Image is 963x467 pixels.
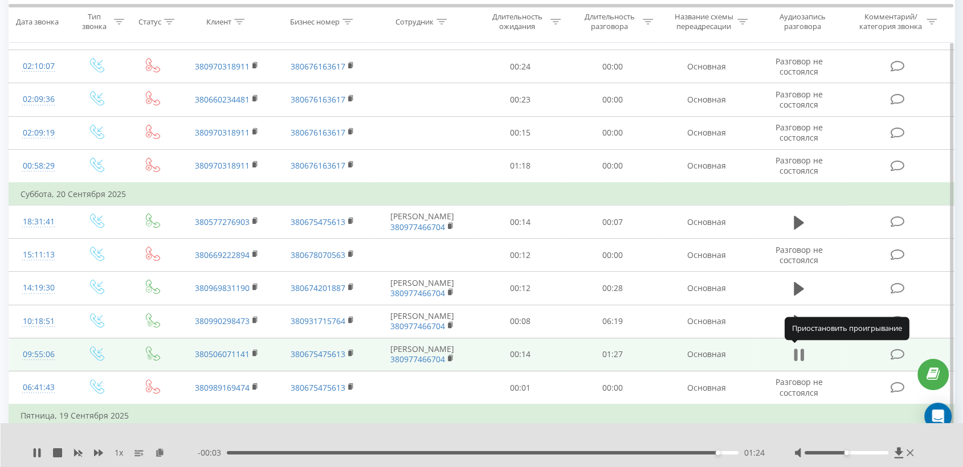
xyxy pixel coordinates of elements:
a: 380931715764 [291,316,345,326]
td: Основная [659,239,754,272]
a: 380676163617 [291,160,345,171]
div: Аудиозапись разговора [766,12,840,31]
a: 380675475613 [291,216,345,227]
div: Название схемы переадресации [674,12,735,31]
td: 00:00 [566,116,659,149]
td: 00:00 [566,239,659,272]
a: 380989169474 [195,382,250,393]
a: 380506071141 [195,349,250,359]
td: Основная [659,116,754,149]
td: [PERSON_NAME] [370,272,474,305]
div: 15:11:13 [21,244,56,266]
td: Основная [659,50,754,83]
td: 00:14 [474,206,566,239]
td: 00:14 [474,338,566,371]
a: 380675475613 [291,382,345,393]
td: Основная [659,305,754,338]
div: 14:19:30 [21,277,56,299]
td: 00:00 [566,149,659,183]
div: 02:10:07 [21,55,56,77]
div: 09:55:06 [21,343,56,366]
div: Бизнес номер [290,17,340,26]
a: 380970318911 [195,160,250,171]
a: 380678070563 [291,249,345,260]
div: Дата звонка [16,17,59,26]
td: 01:27 [566,338,659,371]
td: 00:12 [474,239,566,272]
td: 06:19 [566,305,659,338]
a: 380660234481 [195,94,250,105]
div: Длительность ожидания [487,12,548,31]
td: [PERSON_NAME] [370,206,474,239]
td: [PERSON_NAME] [370,338,474,371]
div: 02:09:19 [21,122,56,144]
td: Основная [659,338,754,371]
a: 380977466704 [390,354,445,364]
a: 380969831190 [195,282,250,293]
td: 00:07 [566,206,659,239]
td: Основная [659,272,754,305]
div: Open Intercom Messenger [924,403,952,430]
td: Основная [659,83,754,116]
div: 02:09:36 [21,88,56,110]
td: 00:15 [474,116,566,149]
td: Основная [659,206,754,239]
div: 00:58:29 [21,155,56,177]
div: Accessibility label [716,450,720,455]
td: 01:18 [474,149,566,183]
span: Разговор не состоялся [775,376,822,398]
a: 380977466704 [390,288,445,298]
a: 380674201887 [291,282,345,293]
div: Сотрудник [395,17,434,26]
td: 00:28 [566,272,659,305]
span: Разговор не состоялся [775,89,822,110]
td: 00:00 [566,371,659,405]
td: 00:23 [474,83,566,116]
div: 18:31:41 [21,211,56,233]
a: 380577276903 [195,216,250,227]
div: Клиент [206,17,231,26]
a: 380977466704 [390,321,445,331]
td: 00:12 [474,272,566,305]
div: 06:41:43 [21,376,56,399]
td: 00:24 [474,50,566,83]
a: 380970318911 [195,127,250,138]
td: Пятница, 19 Сентября 2025 [9,404,954,427]
span: Разговор не состоялся [775,56,822,77]
span: Разговор не состоялся [775,122,822,143]
div: Приостановить проигрывание [785,317,909,340]
a: 380990298473 [195,316,250,326]
div: 10:18:51 [21,310,56,333]
div: Длительность разговора [579,12,640,31]
td: 00:08 [474,305,566,338]
a: 380676163617 [291,61,345,72]
a: 380970318911 [195,61,250,72]
span: - 00:03 [198,447,227,458]
div: Тип звонка [78,12,111,31]
a: 380977466704 [390,222,445,232]
span: 01:24 [744,447,765,458]
div: Комментарий/категория звонка [857,12,924,31]
a: 380669222894 [195,249,250,260]
td: Основная [659,149,754,183]
span: Разговор не состоялся [775,244,822,265]
a: 380675475613 [291,349,345,359]
span: Разговор не состоялся [775,155,822,176]
td: Суббота, 20 Сентября 2025 [9,183,954,206]
span: Разговор не состоялся [775,22,822,43]
div: Статус [138,17,161,26]
div: Accessibility label [844,450,848,455]
a: 380676163617 [291,127,345,138]
td: 00:00 [566,83,659,116]
td: 00:00 [566,50,659,83]
a: 380676163617 [291,94,345,105]
td: Основная [659,371,754,405]
td: 00:01 [474,371,566,405]
span: 1 x [115,447,123,458]
td: [PERSON_NAME] [370,305,474,338]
